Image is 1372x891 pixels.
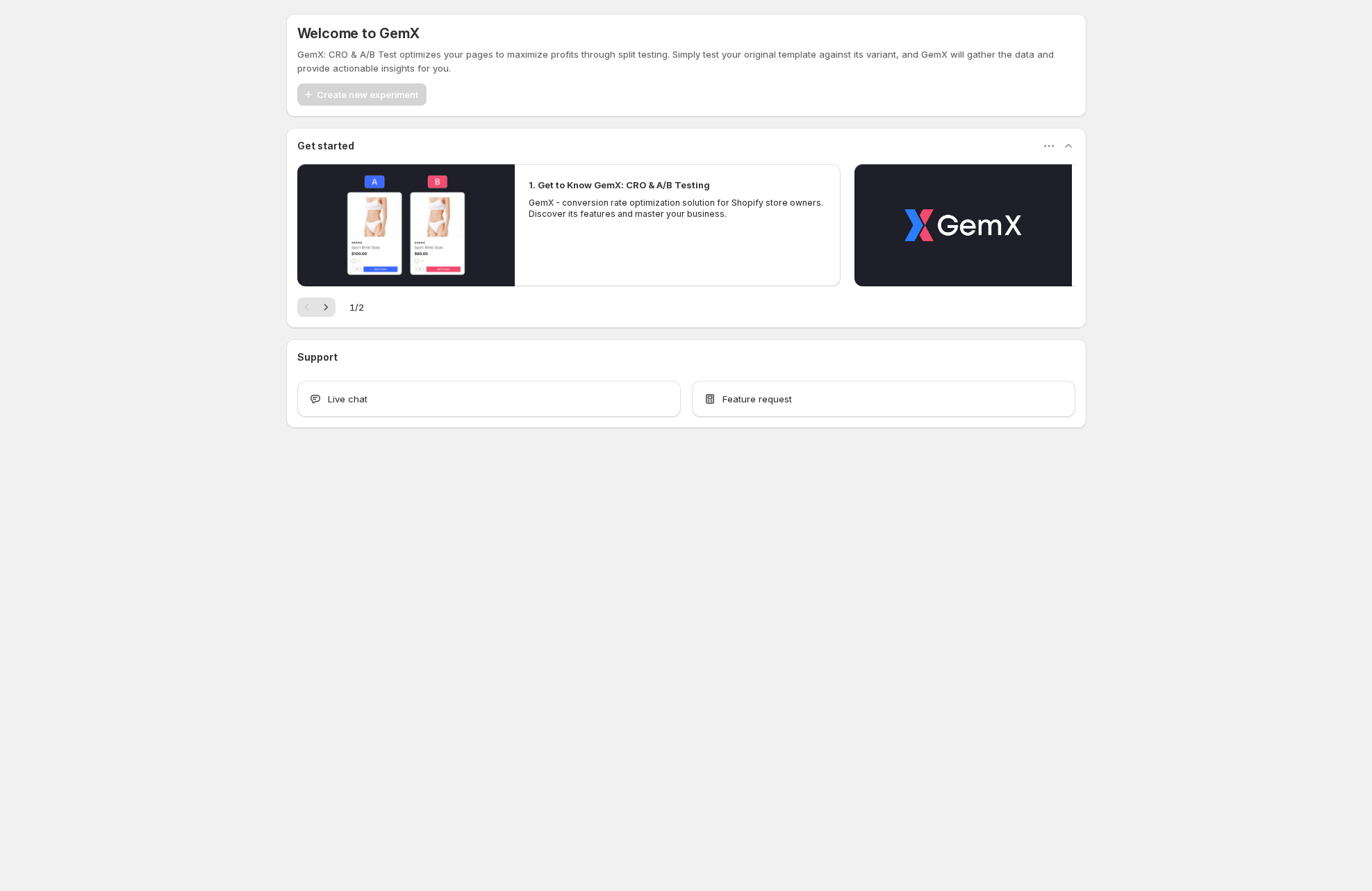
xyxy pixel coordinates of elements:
button: Next [316,297,336,317]
span: 1 / 2 [349,300,364,314]
h3: Get started [297,139,354,153]
p: GemX: CRO & A/B Test optimizes your pages to maximize profits through split testing. Simply test ... [297,47,1075,75]
span: Live chat [328,392,367,406]
p: GemX - conversion rate optimization solution for Shopify store owners. Discover its features and ... [529,197,827,220]
span: Feature request [722,392,792,406]
button: Play video [854,164,1072,286]
h3: Support [297,350,338,364]
button: Play video [297,164,515,286]
h2: 1. Get to Know GemX: CRO & A/B Testing [529,178,710,192]
nav: Pagination [297,297,336,317]
h5: Welcome to GemX [297,25,420,42]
